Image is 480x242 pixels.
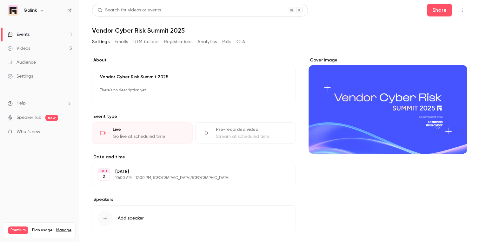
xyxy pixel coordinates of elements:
[8,59,36,66] div: Audience
[92,57,296,63] label: About
[17,100,26,107] span: Help
[92,205,296,231] button: Add speaker
[8,5,18,16] img: Galink
[113,133,185,140] div: Go live at scheduled time
[197,37,217,47] button: Analytics
[45,115,58,121] span: new
[92,27,467,34] h1: Vendor Cyber Risk Summit 2025
[103,174,105,180] p: 2
[113,126,185,133] div: Live
[115,175,262,181] p: 10:00 AM - 12:00 PM, [GEOGRAPHIC_DATA]/[GEOGRAPHIC_DATA]
[309,57,467,154] section: Cover image
[115,169,262,175] p: [DATE]
[216,133,288,140] div: Stream at scheduled time
[98,169,110,173] div: OCT
[195,122,296,144] div: Pre-recorded videoStream at scheduled time
[100,74,288,80] p: Vendor Cyber Risk Summit 2025
[17,129,40,135] span: What's new
[92,122,193,144] div: LiveGo live at scheduled time
[309,57,467,63] label: Cover image
[23,7,37,14] h6: Galink
[92,154,296,160] label: Date and time
[32,228,52,233] span: Plan usage
[8,73,33,80] div: Settings
[237,37,245,47] button: CTA
[164,37,192,47] button: Registrations
[133,37,159,47] button: UTM builder
[222,37,231,47] button: Polls
[56,228,71,233] a: Manage
[216,126,288,133] div: Pre-recorded video
[92,113,296,120] p: Event type
[100,85,288,95] p: There's no description yet
[92,37,110,47] button: Settings
[118,215,144,221] span: Add speaker
[97,7,161,14] div: Search for videos or events
[115,37,128,47] button: Emails
[92,196,296,203] label: Speakers
[8,226,28,234] span: Premium
[427,4,452,16] button: Share
[17,114,42,121] a: SpeakerHub
[8,100,72,107] li: help-dropdown-opener
[8,45,30,52] div: Videos
[8,31,30,38] div: Events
